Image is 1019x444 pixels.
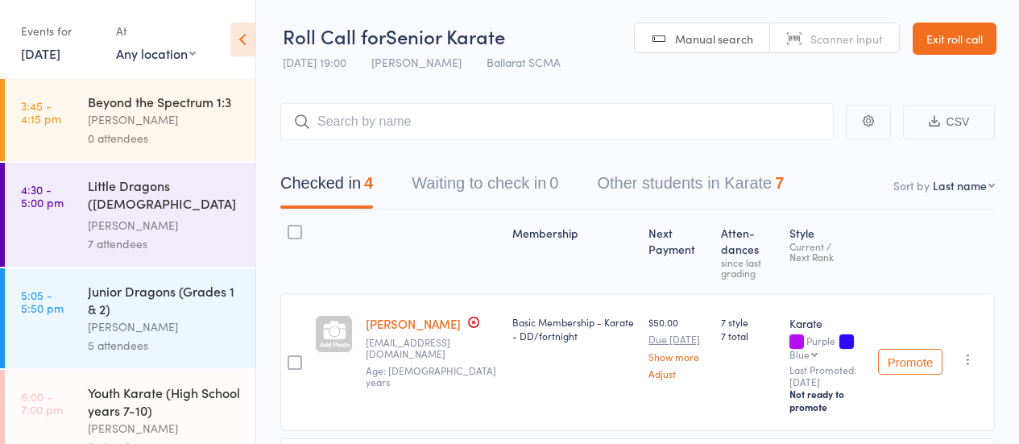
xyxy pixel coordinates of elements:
button: Promote [878,349,942,375]
span: [PERSON_NAME] [371,54,462,70]
span: 7 style [721,315,777,329]
button: CSV [903,105,995,139]
small: Last Promoted: [DATE] [789,364,865,388]
a: [PERSON_NAME] [366,315,461,332]
span: Roll Call for [283,23,386,49]
div: Last name [933,177,987,193]
div: Little Dragons ([DEMOGRAPHIC_DATA] Kindy & Prep) [88,176,242,216]
div: Purple [789,335,865,359]
a: Exit roll call [913,23,996,55]
span: Scanner input [810,31,883,47]
div: 4 [364,174,373,192]
small: Due [DATE] [648,334,707,345]
a: Adjust [648,368,707,379]
small: drewfrancis03@outlook.com [366,337,499,360]
div: $50.00 [648,315,707,379]
div: since last grading [721,257,777,278]
div: Basic Membership - Karate - DD/fortnight [512,315,636,342]
div: [PERSON_NAME] [88,216,242,234]
span: [DATE] 19:00 [283,54,346,70]
label: Sort by [893,177,930,193]
div: Membership [506,217,642,286]
a: 5:05 -5:50 pmJunior Dragons (Grades 1 & 2)[PERSON_NAME]5 attendees [5,268,255,368]
time: 3:45 - 4:15 pm [21,99,61,125]
span: Senior Karate [386,23,505,49]
a: Show more [648,351,707,362]
div: Next Payment [642,217,714,286]
div: [PERSON_NAME] [88,419,242,438]
time: 4:30 - 5:00 pm [21,183,64,209]
button: Checked in4 [280,166,373,209]
time: 6:00 - 7:00 pm [21,390,63,416]
div: [PERSON_NAME] [88,317,242,336]
span: Manual search [675,31,753,47]
div: Style [783,217,872,286]
span: Age: [DEMOGRAPHIC_DATA] years [366,363,496,388]
div: Current / Next Rank [789,241,865,262]
div: 5 attendees [88,336,242,355]
div: Junior Dragons (Grades 1 & 2) [88,282,242,317]
div: Events for [21,18,100,44]
div: Atten­dances [715,217,784,286]
div: Blue [789,349,810,359]
span: Ballarat SCMA [487,54,561,70]
div: 7 [775,174,784,192]
a: [DATE] [21,44,60,62]
div: Youth Karate (High School years 7-10) [88,384,242,419]
div: At [116,18,196,44]
button: Waiting to check in0 [412,166,558,209]
div: [PERSON_NAME] [88,110,242,129]
a: 4:30 -5:00 pmLittle Dragons ([DEMOGRAPHIC_DATA] Kindy & Prep)[PERSON_NAME]7 attendees [5,163,255,267]
div: Not ready to promote [789,388,865,413]
div: 0 attendees [88,129,242,147]
button: Other students in Karate7 [597,166,784,209]
div: 7 attendees [88,234,242,253]
span: 7 total [721,329,777,342]
div: 0 [549,174,558,192]
a: 3:45 -4:15 pmBeyond the Spectrum 1:3[PERSON_NAME]0 attendees [5,79,255,161]
div: Karate [789,315,865,331]
input: Search by name [280,103,834,140]
time: 5:05 - 5:50 pm [21,288,64,314]
div: Any location [116,44,196,62]
div: Beyond the Spectrum 1:3 [88,93,242,110]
